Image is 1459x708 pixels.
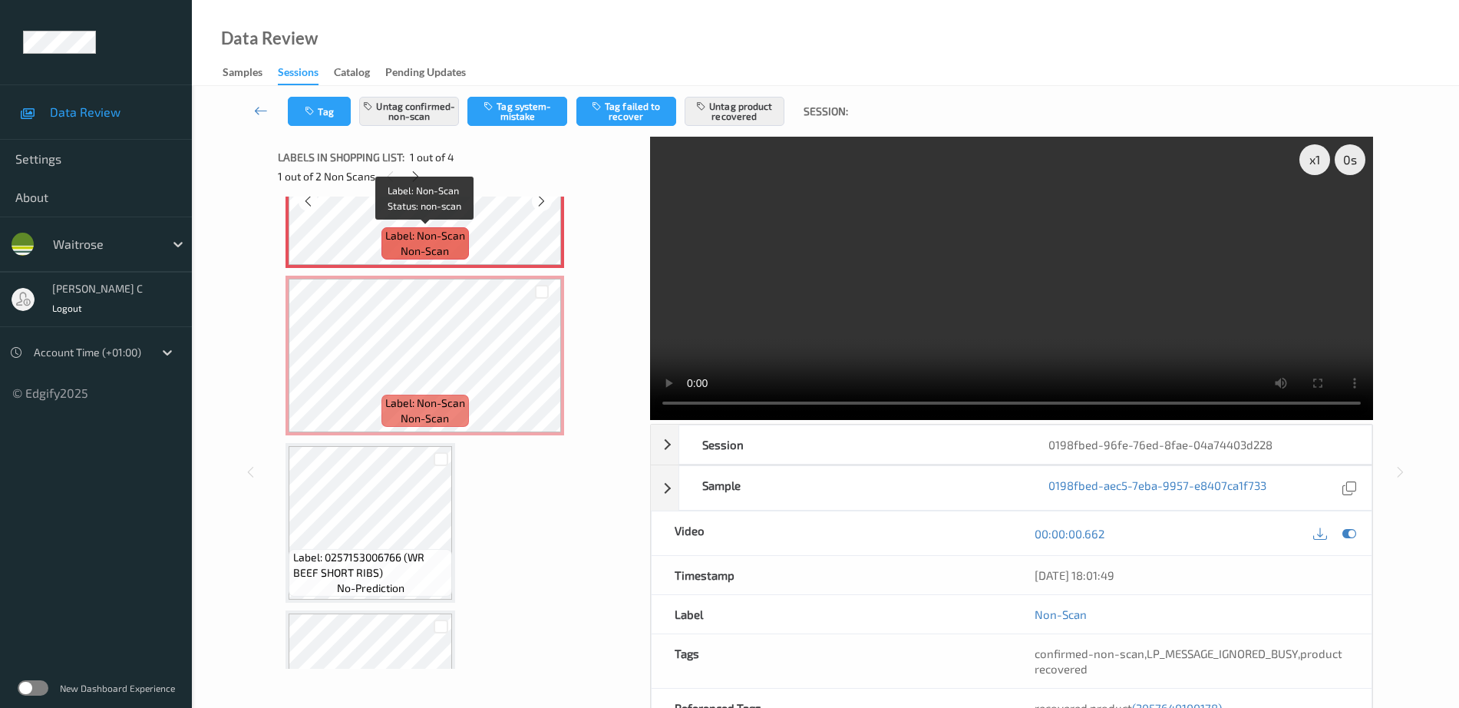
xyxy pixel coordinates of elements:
[1035,647,1144,660] span: confirmed-non-scan
[804,104,848,119] span: Session:
[1335,144,1365,175] div: 0 s
[288,97,351,126] button: Tag
[337,581,404,596] span: no-prediction
[1035,526,1104,541] a: 00:00:00.662
[1035,647,1342,676] span: product recovered
[293,550,449,581] span: Label: 0257153006766 (WR BEEF SHORT RIBS)
[278,65,319,85] div: Sessions
[278,167,639,186] div: 1 out of 2 Non Scans
[401,243,449,259] span: non-scan
[1025,425,1372,464] div: 0198fbed-96fe-76ed-8fae-04a74403d228
[1035,647,1342,676] span: , ,
[1048,478,1266,498] a: 0198fbed-aec5-7eba-9957-e8407ca1f733
[385,395,465,411] span: Label: Non-Scan
[385,65,466,84] div: Pending Updates
[385,62,481,84] a: Pending Updates
[467,97,567,126] button: Tag system-mistake
[1147,647,1298,660] span: LP_MESSAGE_IGNORED_BUSY
[223,65,262,84] div: Samples
[359,97,459,126] button: Untag confirmed-non-scan
[652,511,1012,555] div: Video
[652,595,1012,634] div: Label
[334,65,370,84] div: Catalog
[652,556,1012,594] div: Timestamp
[679,466,1025,510] div: Sample
[1035,607,1087,622] a: Non-Scan
[576,97,676,126] button: Tag failed to recover
[685,97,784,126] button: Untag product recovered
[221,31,318,46] div: Data Review
[278,62,334,85] a: Sessions
[410,150,454,165] span: 1 out of 4
[651,425,1372,465] div: Session0198fbed-96fe-76ed-8fae-04a74403d228
[278,150,404,165] span: Labels in shopping list:
[1035,567,1348,583] div: [DATE] 18:01:49
[1299,144,1330,175] div: x 1
[223,62,278,84] a: Samples
[334,62,385,84] a: Catalog
[651,465,1372,511] div: Sample0198fbed-aec5-7eba-9957-e8407ca1f733
[679,425,1025,464] div: Session
[652,634,1012,688] div: Tags
[385,228,465,243] span: Label: Non-Scan
[401,411,449,426] span: non-scan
